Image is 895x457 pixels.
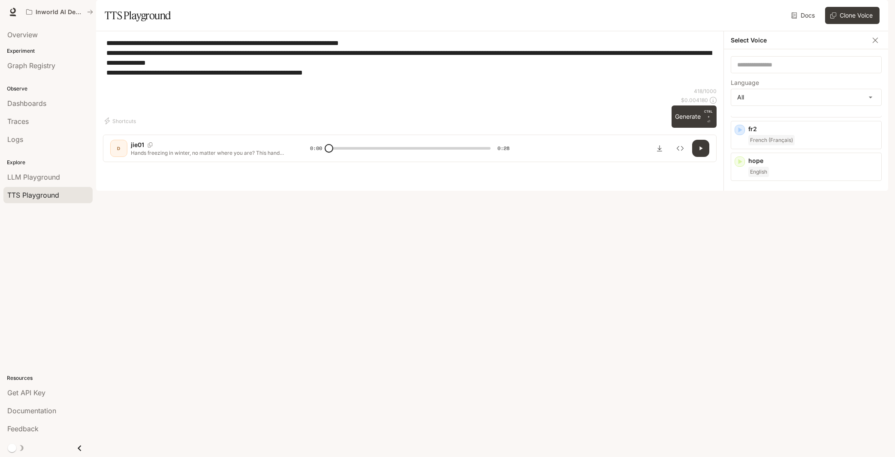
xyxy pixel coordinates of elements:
[704,109,713,119] p: CTRL +
[22,3,97,21] button: All workspaces
[105,7,171,24] h1: TTS Playground
[651,140,668,157] button: Download audio
[36,9,84,16] p: Inworld AI Demos
[681,96,708,104] p: $ 0.004180
[497,144,509,153] span: 0:28
[825,7,880,24] button: Clone Voice
[694,87,717,95] p: 418 / 1000
[144,142,156,147] button: Copy Voice ID
[704,109,713,124] p: ⏎
[748,135,795,145] span: French (Français)
[131,141,144,149] p: jie01
[112,141,126,155] div: D
[731,80,759,86] p: Language
[672,140,689,157] button: Inspect
[310,144,322,153] span: 0:00
[672,105,717,128] button: GenerateCTRL +⏎
[748,125,878,133] p: fr2
[748,167,769,177] span: English
[731,89,881,105] div: All
[103,114,139,128] button: Shortcuts
[790,7,818,24] a: Docs
[131,149,289,156] p: Hands freezing in winter, no matter where you are? This hand warmer’s a total lifesaver! Heats up...
[748,156,878,165] p: hope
